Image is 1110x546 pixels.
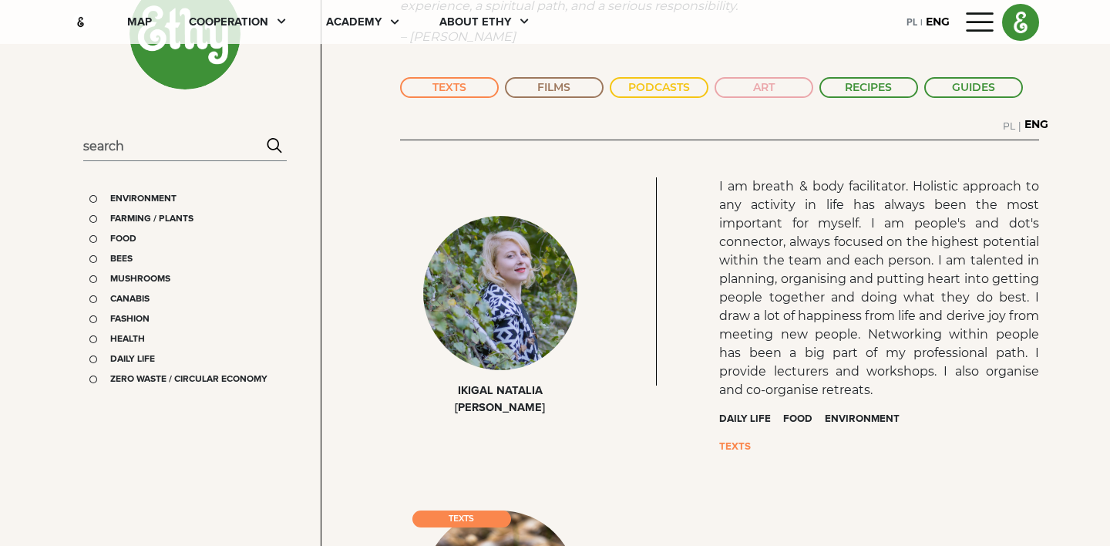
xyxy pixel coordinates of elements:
div: Mushrooms [110,272,170,286]
div: Farming / Plants [110,212,193,226]
button: RECIPES [819,77,918,98]
div: Food [110,232,136,246]
button: GUIDES [924,77,1023,98]
div: Fashion [110,312,150,326]
div: Canabis [110,292,150,306]
div: PL [906,13,917,30]
div: ENG [926,14,950,30]
div: | [1015,120,1024,133]
div: Zero waste / Circular economy [110,372,267,386]
img: ethy logo [1003,5,1038,40]
div: Environment [110,192,177,206]
div: Environment [825,412,912,427]
div: About ethy [439,14,511,31]
div: Daily life [719,412,783,427]
div: Daily life [110,352,155,366]
span: I am breath & body facilitator. Holistic approach to any activity in life has always been the mos... [719,179,1039,397]
button: TEXTS [400,77,499,98]
div: map [127,14,152,31]
img: ethy-logo [71,12,90,32]
button: ART [715,77,813,98]
div: academy [326,14,382,31]
div: [PERSON_NAME] [455,399,545,416]
div: ENG [1024,116,1048,133]
div: IKIGAL Natalia [458,383,543,399]
div: Health [110,332,145,346]
div: PL [1003,116,1015,133]
button: FILMS [505,77,604,98]
div: TEXTS [719,440,751,455]
button: PODCASTS [610,77,708,98]
div: Food [783,412,825,427]
div: Bees [110,252,133,266]
input: Search [83,133,287,161]
div: | [917,16,926,30]
img: search.svg [261,130,289,160]
div: cooperation [189,14,268,31]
